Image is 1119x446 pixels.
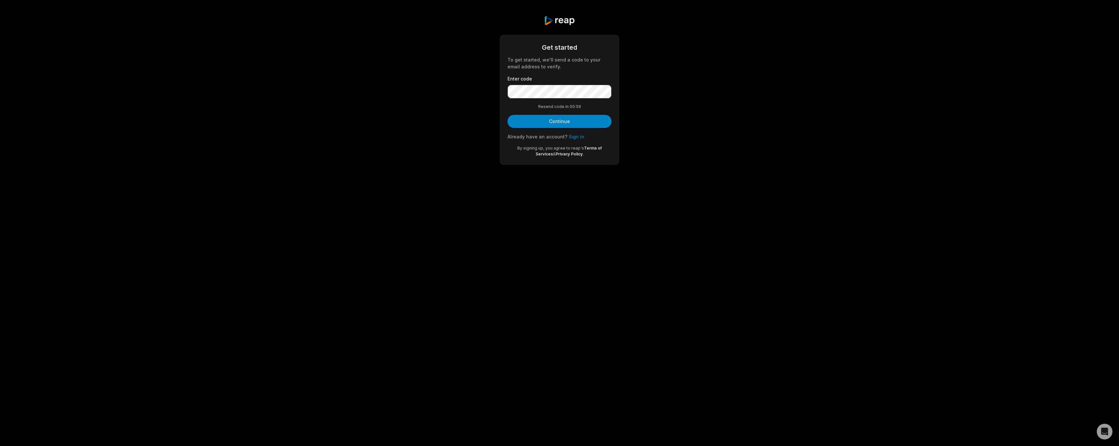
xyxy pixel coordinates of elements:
div: To get started, we'll send a code to your email address to verify. [507,56,612,70]
a: Sign in [569,134,584,139]
div: Open Intercom Messenger [1097,424,1112,439]
div: Resend code in 00: [507,104,612,110]
span: Already have an account? [507,134,567,139]
img: reap [544,16,575,26]
div: Get started [507,43,612,52]
label: Enter code [507,75,612,82]
span: 59 [576,104,581,110]
button: Continue [507,115,612,128]
a: Terms of Services [536,146,602,156]
span: & [553,152,556,156]
span: By signing up, you agree to reap's [517,146,584,151]
a: Privacy Policy [556,152,583,156]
